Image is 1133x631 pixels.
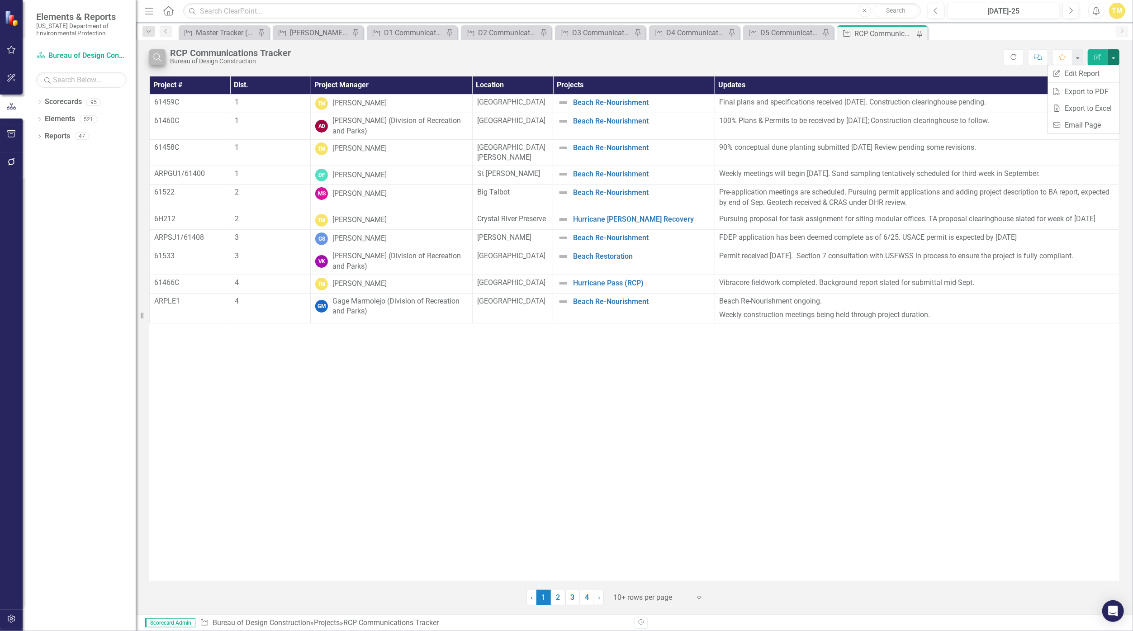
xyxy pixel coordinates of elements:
td: Double-Click to Edit [311,166,473,185]
td: Double-Click to Edit Right Click for Context Menu [553,275,715,293]
p: Final plans and specifications received [DATE]. Construction clearinghouse pending. [720,97,1114,108]
div: AD [315,120,328,133]
span: › [598,593,600,602]
p: 90% conceptual dune planting submitted [DATE] Review pending some revisions. [720,142,1114,153]
td: Double-Click to Edit Right Click for Context Menu [553,166,715,185]
div: [PERSON_NAME] [332,143,387,154]
td: Double-Click to Edit [150,166,230,185]
div: Master Tracker (External) [196,27,256,38]
p: 6H212 [154,214,225,224]
p: 61466C [154,278,225,288]
a: D3 Communications Tracker [557,27,632,38]
img: Not Defined [558,169,569,180]
a: Beach Re-Nourishment [573,189,710,197]
span: [GEOGRAPHIC_DATA] [477,297,545,305]
p: Pre-application meetings are scheduled. Pursuing permit applications and adding project descripti... [720,187,1114,208]
div: D5 Communications Tracker [760,27,820,38]
div: [PERSON_NAME] [332,170,387,180]
span: 1 [235,143,239,152]
div: Bureau of Design Construction [170,58,291,65]
button: TM [1109,3,1125,19]
td: Double-Click to Edit [150,211,230,229]
td: Double-Click to Edit [311,139,473,166]
a: Beach Re-Nourishment [573,144,710,152]
td: Double-Click to Edit Right Click for Context Menu [553,229,715,248]
img: Not Defined [558,116,569,127]
td: Double-Click to Edit [150,94,230,113]
td: Double-Click to Edit Right Click for Context Menu [553,113,715,139]
div: [PERSON_NAME] [332,233,387,244]
span: Search [886,7,905,14]
small: [US_STATE] Department of Environmental Protection [36,22,127,37]
img: Not Defined [558,278,569,289]
div: D2 Communications Tracker [478,27,538,38]
td: Double-Click to Edit [472,139,553,166]
td: Double-Click to Edit [150,113,230,139]
td: Double-Click to Edit [472,293,553,323]
a: Elements [45,114,75,124]
td: Double-Click to Edit [230,211,311,229]
p: Weekly construction meetings being held through project duration. [720,308,1114,320]
button: [DATE]-25 [947,3,1061,19]
a: D1 Communications Tracker [369,27,444,38]
input: Search ClearPoint... [183,3,920,19]
a: 2 [551,590,565,605]
a: Email Page [1048,117,1119,133]
p: ARPSJ1/61408 [154,232,225,243]
p: 100% Plans & Permits to be received by [DATE]; Construction clearinghouse to follow. [720,116,1114,126]
span: [GEOGRAPHIC_DATA] [477,278,545,287]
a: Beach Restoration [573,252,710,261]
td: Double-Click to Edit [715,139,1119,166]
a: D2 Communications Tracker [463,27,538,38]
td: Double-Click to Edit [472,275,553,293]
a: Hurricane Pass (RCP) [573,279,710,287]
p: ARPGU1/61400 [154,169,225,179]
div: TM [315,278,328,290]
div: D4 Communications Tracker [666,27,726,38]
td: Double-Click to Edit [230,185,311,211]
p: FDEP application has been deemed complete as of 6/25. USACE permit is expected by [DATE] [720,232,1114,243]
span: 3 [235,233,239,242]
td: Double-Click to Edit [150,275,230,293]
span: 1 [235,116,239,125]
img: Not Defined [558,97,569,108]
div: 95 [86,98,101,106]
p: Weekly meetings will begin [DATE]. Sand sampling tentatively scheduled for third week in September. [720,169,1114,179]
p: Beach Re-Nourishment ongoing. [720,296,1114,308]
span: [PERSON_NAME] [477,233,531,242]
div: TM [315,97,328,110]
td: Double-Click to Edit [230,113,311,139]
span: ‹ [531,593,533,602]
td: Double-Click to Edit [311,248,473,275]
div: VK [315,255,328,268]
p: ARPLE1 [154,296,225,307]
td: Double-Click to Edit [715,211,1119,229]
div: [PERSON_NAME] [332,279,387,289]
span: 1 [536,590,551,605]
a: D5 Communications Tracker [745,27,820,38]
td: Double-Click to Edit [230,293,311,323]
td: Double-Click to Edit [472,113,553,139]
div: [PERSON_NAME] (Division of Recreation and Parks) [332,116,468,137]
span: 4 [235,278,239,287]
img: ClearPoint Strategy [5,10,20,26]
td: Double-Click to Edit [311,229,473,248]
td: Double-Click to Edit [150,229,230,248]
td: Double-Click to Edit [715,293,1119,323]
td: Double-Click to Edit [715,94,1119,113]
td: Double-Click to Edit [715,229,1119,248]
td: Double-Click to Edit [472,211,553,229]
p: 61522 [154,187,225,198]
a: Beach Re-Nourishment [573,298,710,306]
td: Double-Click to Edit [472,94,553,113]
div: TM [315,214,328,227]
div: D3 Communications Tracker [572,27,632,38]
td: Double-Click to Edit [311,113,473,139]
a: Hurricane [PERSON_NAME] Recovery [573,215,710,223]
a: Master Tracker (External) [181,27,256,38]
td: Double-Click to Edit Right Click for Context Menu [553,185,715,211]
td: Double-Click to Edit [150,248,230,275]
span: 3 [235,251,239,260]
div: RCP Communications Tracker [343,618,439,627]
